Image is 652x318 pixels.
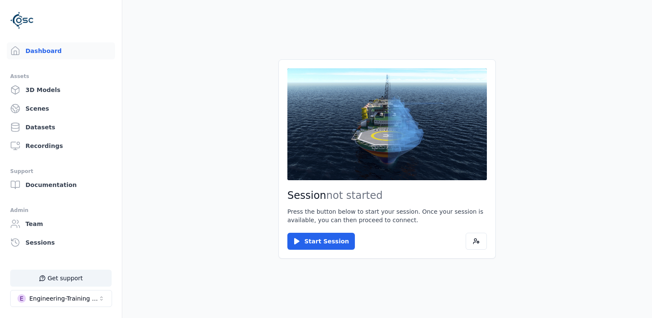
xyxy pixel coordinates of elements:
[7,137,115,154] a: Recordings
[10,270,112,287] button: Get support
[7,81,115,98] a: 3D Models
[10,71,112,81] div: Assets
[7,176,115,193] a: Documentation
[287,189,487,202] h2: Session
[7,215,115,232] a: Team
[326,190,383,201] span: not started
[287,233,355,250] button: Start Session
[29,294,98,303] div: Engineering-Training (SSO Staging)
[10,205,112,215] div: Admin
[17,294,26,303] div: E
[7,42,115,59] a: Dashboard
[10,8,34,32] img: Logo
[10,290,112,307] button: Select a workspace
[10,166,112,176] div: Support
[7,234,115,251] a: Sessions
[287,207,487,224] p: Press the button below to start your session. Once your session is available, you can then procee...
[7,119,115,136] a: Datasets
[7,100,115,117] a: Scenes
